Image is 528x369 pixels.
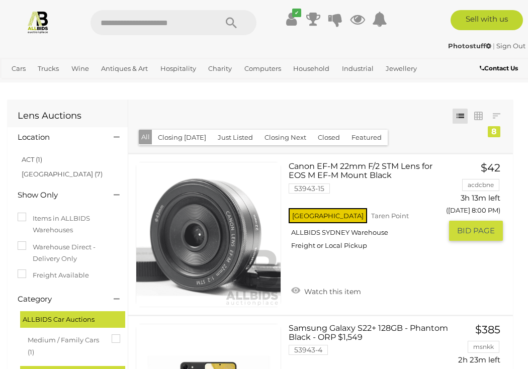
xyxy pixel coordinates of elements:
a: Sign Out [496,42,525,50]
a: Watch this item [289,283,364,298]
h4: Show Only [18,191,99,200]
span: | [493,42,495,50]
a: Antiques & Art [97,60,152,77]
a: Cars [8,60,30,77]
a: Charity [204,60,236,77]
a: Jewellery [382,60,421,77]
img: Allbids.com.au [26,10,50,34]
button: Closing Next [258,130,312,145]
button: Just Listed [212,130,259,145]
strong: Photostuff [448,42,491,50]
i: ✔ [292,9,301,17]
a: Trucks [34,60,63,77]
a: ACT (1) [22,155,42,163]
span: $42 [481,161,500,174]
a: $42 acdcbne 3h 13m left ([DATE] 8:00 PM) BID PAGE [457,162,503,242]
label: Freight Available [18,269,89,281]
a: Household [289,60,333,77]
a: Computers [240,60,285,77]
span: BID PAGE [457,226,495,236]
a: Canon EF-M 22mm F/2 STM Lens for EOS M EF-M Mount Black 53943-15 [GEOGRAPHIC_DATA] Taren Point AL... [296,162,442,257]
button: All [139,130,152,144]
span: ([DATE] 8:00 PM) [446,206,500,214]
h4: Location [18,133,99,142]
button: Search [206,10,256,35]
button: Featured [345,130,388,145]
a: [GEOGRAPHIC_DATA] [72,77,151,94]
a: Hospitality [156,60,200,77]
button: BID PAGE [449,221,503,241]
a: Sports [39,77,67,94]
a: Wine [67,60,93,77]
label: Warehouse Direct - Delivery Only [18,241,118,265]
a: [GEOGRAPHIC_DATA] (7) [22,170,103,178]
div: 8 [488,126,500,137]
b: Contact Us [480,64,518,72]
a: Photostuff [448,42,493,50]
span: Medium / Family Cars (1) [28,332,103,358]
a: Industrial [338,60,378,77]
span: $385 [475,323,500,336]
label: Items in ALLBIDS Warehouses [18,213,118,236]
h4: Category [18,295,99,304]
a: ✔ [284,10,299,28]
a: Sell with us [451,10,523,30]
button: Closed [312,130,346,145]
a: Contact Us [480,63,520,74]
h1: Lens Auctions [18,111,118,121]
div: ALLBIDS Car Auctions [20,311,125,328]
button: Closing [DATE] [152,130,212,145]
a: Office [8,77,35,94]
span: Watch this item [302,287,361,296]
